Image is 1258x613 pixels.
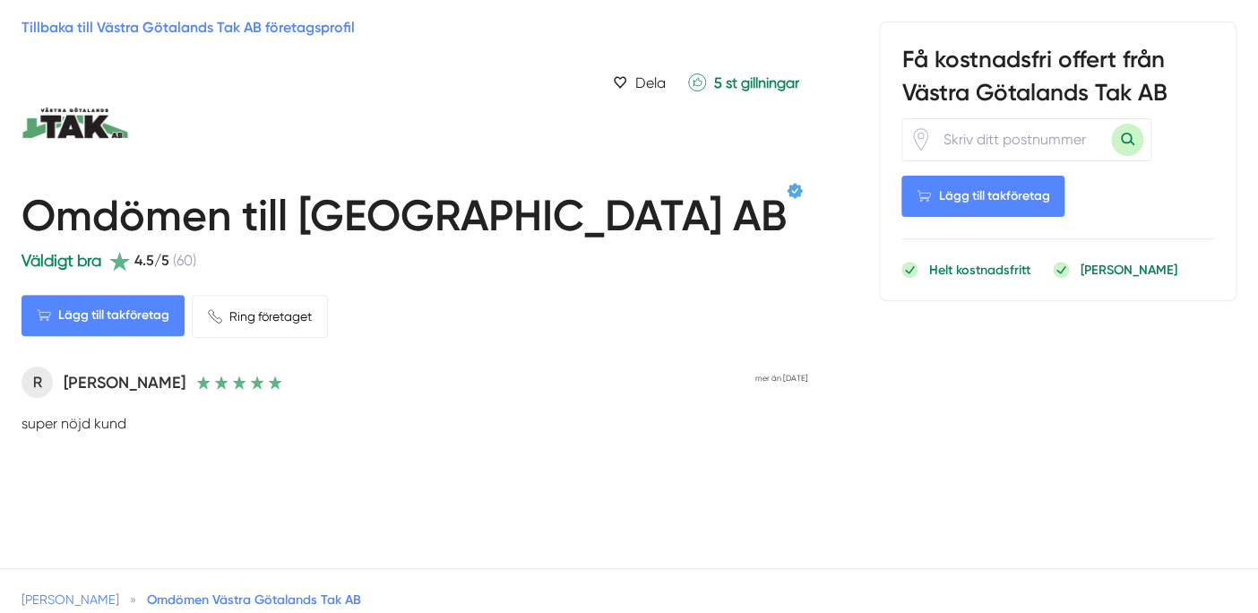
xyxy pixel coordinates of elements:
[147,591,361,608] a: Omdömen Västra Götalands Tak AB
[22,295,185,336] : Lägg till takföretag
[754,372,807,384] p: mer än [DATE]
[192,295,328,338] a: Ring företaget
[130,591,136,609] span: »
[64,370,185,395] p: [PERSON_NAME]
[1111,124,1143,156] button: Sök med postnummer
[679,68,807,98] a: Klicka för att gilla Västra Götalands Tak AB
[932,118,1111,160] input: Skriv ditt postnummer
[173,249,196,272] span: (60)
[787,183,803,199] span: Verifierat av Rickard Hellström
[22,592,119,607] a: [PERSON_NAME]
[22,367,53,398] span: R
[725,74,798,91] span: st gillningar
[901,44,1214,117] h3: Få kostnadsfri offert från Västra Götalands Tak AB
[22,19,355,36] a: Tillbaka till Västra Götalands Tak AB företagsprofil
[928,261,1030,279] p: Helt kostnadsfritt
[713,74,721,91] span: 5
[606,68,672,98] a: Dela
[22,190,787,249] h1: Omdömen till [GEOGRAPHIC_DATA] AB
[22,68,219,176] img: Logotyp Västra Götalands Tak AB
[22,251,101,270] span: Väldigt bra
[134,249,169,272] span: 4.5/5
[22,412,807,435] p: super nöjd kund
[901,176,1064,217] : Lägg till takföretag
[909,128,932,151] svg: Pin / Karta
[1080,261,1176,279] p: [PERSON_NAME]
[909,128,932,151] span: Klicka för att använda din position.
[22,591,1236,609] nav: Breadcrumb
[634,72,665,94] span: Dela
[229,306,312,326] span: Ring företaget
